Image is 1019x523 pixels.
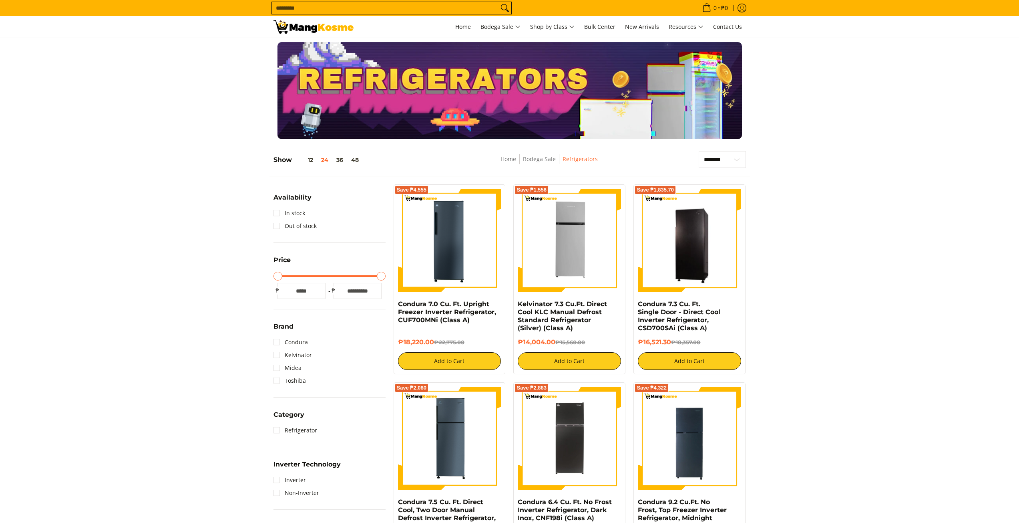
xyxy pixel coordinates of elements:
nav: Main Menu [362,16,746,38]
span: Save ₱1,556 [517,188,547,192]
span: Availability [273,194,312,201]
span: Save ₱4,555 [397,188,427,192]
a: Bulk Center [580,16,619,38]
h6: ₱16,521.30 [638,338,741,346]
button: 36 [332,157,347,163]
a: Bodega Sale [523,155,556,163]
span: Save ₱4,322 [637,386,667,390]
a: Condura 7.3 Cu. Ft. Single Door - Direct Cool Inverter Refrigerator, CSD700SAi (Class A) [638,300,720,332]
a: Bodega Sale [476,16,525,38]
a: Shop by Class [526,16,579,38]
a: Toshiba [273,374,306,387]
span: ₱ [330,287,338,295]
a: Home [500,155,516,163]
button: 48 [347,157,363,163]
span: Brand [273,323,293,330]
summary: Open [273,412,304,424]
span: Home [455,23,471,30]
button: Add to Cart [398,352,501,370]
span: Category [273,412,304,418]
span: Shop by Class [530,22,575,32]
span: Price [273,257,291,263]
span: • [700,4,730,12]
span: Bulk Center [584,23,615,30]
summary: Open [273,461,341,474]
a: Out of stock [273,220,317,232]
del: ₱22,775.00 [434,339,464,345]
span: Inverter Technology [273,461,341,468]
img: Condura 7.3 Cu. Ft. Single Door - Direct Cool Inverter Refrigerator, CSD700SAi (Class A) [638,190,741,291]
h5: Show [273,156,363,164]
a: Inverter [273,474,306,487]
img: Condura 6.4 Cu. Ft. No Frost Inverter Refrigerator, Dark Inox, CNF198i (Class A) [518,387,621,490]
span: Bodega Sale [480,22,521,32]
span: ₱0 [720,5,729,11]
span: New Arrivals [625,23,659,30]
a: Refrigerator [273,424,317,437]
button: Search [498,2,511,14]
h6: ₱18,220.00 [398,338,501,346]
button: 12 [292,157,317,163]
a: Condura 7.0 Cu. Ft. Upright Freezer Inverter Refrigerator, CUF700MNi (Class A) [398,300,496,324]
img: Bodega Sale Refrigerator l Mang Kosme: Home Appliances Warehouse Sale [273,20,354,34]
summary: Open [273,257,291,269]
del: ₱15,560.00 [555,339,585,345]
del: ₱18,357.00 [671,339,700,345]
a: Condura 6.4 Cu. Ft. No Frost Inverter Refrigerator, Dark Inox, CNF198i (Class A) [518,498,612,522]
a: Condura [273,336,308,349]
a: Kelvinator 7.3 Cu.Ft. Direct Cool KLC Manual Defrost Standard Refrigerator (Silver) (Class A) [518,300,607,332]
span: ₱ [273,287,281,295]
button: 24 [317,157,332,163]
a: Resources [665,16,707,38]
a: Contact Us [709,16,746,38]
span: Save ₱2,080 [397,386,427,390]
button: Add to Cart [518,352,621,370]
img: Condura 7.0 Cu. Ft. Upright Freezer Inverter Refrigerator, CUF700MNi (Class A) [398,189,501,292]
a: Kelvinator [273,349,312,361]
span: Resources [669,22,703,32]
nav: Breadcrumbs [442,154,656,172]
img: condura-direct-cool-7.5-cubic-feet-2-door-manual-defrost-inverter-ref-iron-gray-full-view-mang-kosme [398,387,501,490]
a: Midea [273,361,301,374]
a: New Arrivals [621,16,663,38]
h6: ₱14,004.00 [518,338,621,346]
button: Add to Cart [638,352,741,370]
a: Refrigerators [563,155,598,163]
span: 0 [712,5,718,11]
a: Home [451,16,475,38]
span: Save ₱2,883 [517,386,547,390]
a: Non-Inverter [273,487,319,499]
span: Contact Us [713,23,742,30]
img: Condura 9.2 Cu.Ft. No Frost, Top Freezer Inverter Refrigerator, Midnight Slate Gray CTF98i (Class A) [638,387,741,490]
a: In stock [273,207,305,220]
span: Save ₱1,835.70 [637,188,674,192]
summary: Open [273,323,293,336]
img: Kelvinator 7.3 Cu.Ft. Direct Cool KLC Manual Defrost Standard Refrigerator (Silver) (Class A) [518,189,621,292]
summary: Open [273,194,312,207]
